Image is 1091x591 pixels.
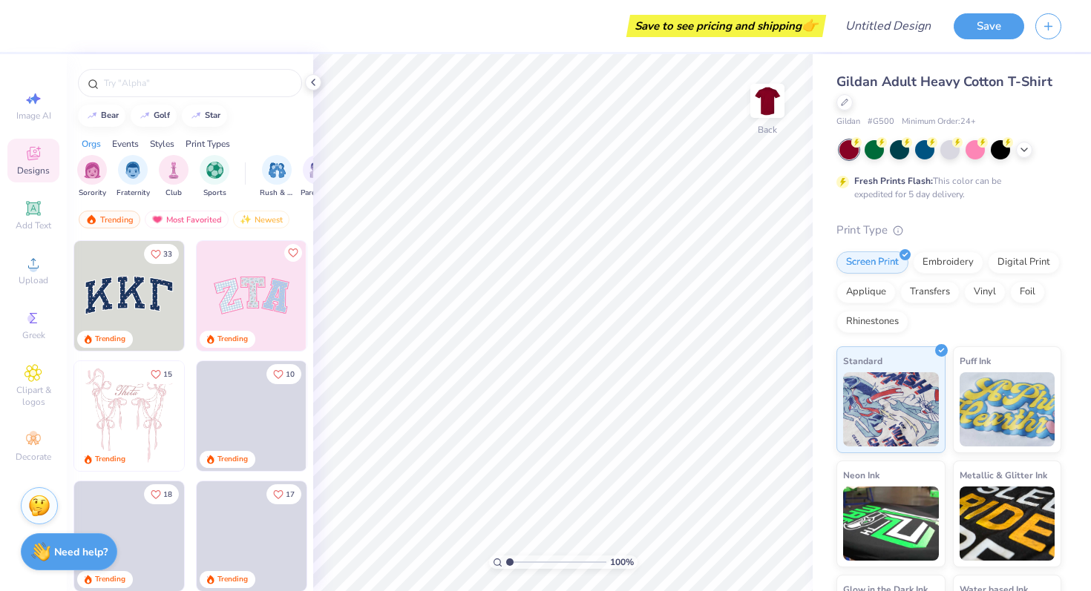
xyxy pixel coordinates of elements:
[802,16,818,34] span: 👉
[960,486,1055,561] img: Metallic & Glitter Ink
[117,155,150,199] button: filter button
[836,251,908,274] div: Screen Print
[145,211,229,228] div: Most Favorited
[197,241,307,351] img: 9980f5e8-e6a1-4b4a-8839-2b0e9349023c
[131,105,177,127] button: golf
[112,137,139,151] div: Events
[854,174,1037,201] div: This color can be expedited for 5 day delivery.
[833,11,943,41] input: Untitled Design
[19,274,48,286] span: Upload
[125,162,141,179] img: Fraternity Image
[95,574,125,585] div: Trending
[284,244,302,262] button: Like
[159,155,189,199] button: filter button
[233,211,289,228] div: Newest
[78,105,125,127] button: bear
[836,73,1052,90] span: Gildan Adult Heavy Cotton T-Shirt
[117,188,150,199] span: Fraternity
[843,467,879,483] span: Neon Ink
[306,241,416,351] img: 5ee11766-d822-42f5-ad4e-763472bf8dcf
[16,451,51,463] span: Decorate
[900,281,960,303] div: Transfers
[101,111,119,119] div: bear
[203,188,226,199] span: Sports
[217,574,248,585] div: Trending
[139,111,151,120] img: trend_line.gif
[166,188,182,199] span: Club
[95,454,125,465] div: Trending
[159,155,189,199] div: filter for Club
[102,76,292,90] input: Try "Alpha"
[836,222,1061,239] div: Print Type
[217,334,248,345] div: Trending
[154,111,170,119] div: golf
[182,105,227,127] button: star
[260,188,294,199] span: Rush & Bid
[163,371,172,378] span: 15
[82,137,101,151] div: Orgs
[286,491,295,498] span: 17
[988,251,1060,274] div: Digital Print
[16,110,51,122] span: Image AI
[610,555,634,569] span: 100 %
[85,214,97,225] img: trending.gif
[836,281,896,303] div: Applique
[836,116,860,128] span: Gildan
[753,86,782,116] img: Back
[286,371,295,378] span: 10
[902,116,976,128] span: Minimum Order: 24 +
[54,545,108,559] strong: Need help?
[309,162,327,179] img: Parent's Weekend Image
[17,165,50,176] span: Designs
[868,116,894,128] span: # G500
[205,111,220,119] div: star
[301,188,335,199] span: Parent's Weekend
[960,467,1047,483] span: Metallic & Glitter Ink
[95,334,125,345] div: Trending
[306,361,416,471] img: e74243e0-e378-47aa-a400-bc6bcb25063a
[266,364,301,384] button: Like
[266,484,301,504] button: Like
[144,244,179,264] button: Like
[260,155,294,199] button: filter button
[854,175,933,187] strong: Fresh Prints Flash:
[843,372,939,446] img: Standard
[1010,281,1045,303] div: Foil
[964,281,1006,303] div: Vinyl
[166,162,182,179] img: Club Image
[163,251,172,258] span: 33
[913,251,983,274] div: Embroidery
[190,111,202,120] img: trend_line.gif
[144,364,179,384] button: Like
[260,155,294,199] div: filter for Rush & Bid
[22,329,45,341] span: Greek
[758,123,777,136] div: Back
[843,353,882,369] span: Standard
[200,155,229,199] div: filter for Sports
[217,454,248,465] div: Trending
[151,214,163,225] img: most_fav.gif
[836,311,908,333] div: Rhinestones
[960,353,991,369] span: Puff Ink
[77,155,107,199] div: filter for Sorority
[84,162,101,179] img: Sorority Image
[150,137,174,151] div: Styles
[183,361,293,471] img: d12a98c7-f0f7-4345-bf3a-b9f1b718b86e
[74,241,184,351] img: 3b9aba4f-e317-4aa7-a679-c95a879539bd
[163,491,172,498] span: 18
[86,111,98,120] img: trend_line.gif
[301,155,335,199] div: filter for Parent's Weekend
[206,162,223,179] img: Sports Image
[7,384,59,408] span: Clipart & logos
[186,137,230,151] div: Print Types
[954,13,1024,39] button: Save
[77,155,107,199] button: filter button
[117,155,150,199] div: filter for Fraternity
[79,188,106,199] span: Sorority
[144,484,179,504] button: Like
[79,211,140,228] div: Trending
[843,486,939,561] img: Neon Ink
[240,214,252,225] img: Newest.gif
[74,361,184,471] img: 83dda5b0-2158-48ca-832c-f6b4ef4c4536
[269,162,286,179] img: Rush & Bid Image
